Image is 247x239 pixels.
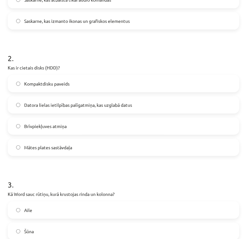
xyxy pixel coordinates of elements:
input: Brīvpiekļuves atmiņa [16,124,20,128]
span: Brīvpiekļuves atmiņa [24,123,67,130]
input: Šūna [16,229,20,234]
input: Datora lielas ietilpības palīgatmiņa, kas uzglabā datus [16,103,20,107]
span: Datora lielas ietilpības palīgatmiņa, kas uzglabā datus [24,102,132,108]
h1: 3 . [8,169,239,189]
span: Kompaktdisku paveids [24,80,70,87]
span: Šūna [24,228,34,235]
h1: 2 . [8,42,239,62]
p: Kā Word sauc rūtiņu, kurā krustojas rinda un kolonna? [8,191,239,198]
p: Kas ir cietais disks (HDD)? [8,64,239,71]
input: Mātes plates sastāvdaļa [16,145,20,150]
input: Aile [16,208,20,212]
span: Mātes plates sastāvdaļa [24,144,72,151]
input: Saskarne, kas izmanto ikonas un grafiskos elementus [16,19,20,23]
span: Saskarne, kas izmanto ikonas un grafiskos elementus [24,18,130,24]
input: Kompaktdisku paveids [16,82,20,86]
span: Aile [24,207,32,214]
